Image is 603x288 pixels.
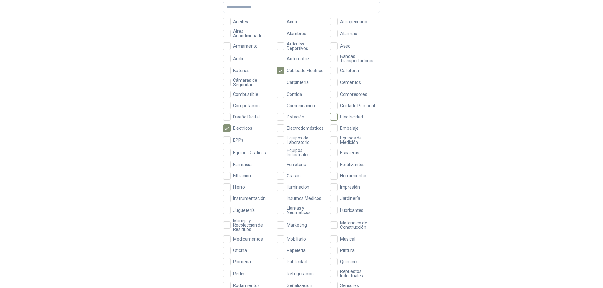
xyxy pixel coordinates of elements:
span: Armamento [231,44,260,48]
span: Jardinería [338,196,363,201]
span: Diseño Digital [231,115,262,119]
span: Oficina [231,248,249,253]
span: Equipos Gráficos [231,150,269,155]
span: Lubricantes [338,208,366,212]
span: Artículos Deportivos [284,42,327,50]
span: Señalización [284,283,315,288]
span: Electricidad [338,115,366,119]
span: Repuestos Industriales [338,269,380,278]
span: Grasas [284,174,303,178]
span: Publicidad [284,259,310,264]
span: Equipos de Laboratorio [284,136,327,144]
span: Cámaras de Seguridad [231,78,273,87]
span: Fertilizantes [338,162,367,167]
span: Redes [231,271,248,276]
span: Baterías [231,68,252,73]
span: Herramientas [338,174,370,178]
span: Agropecuario [338,19,370,24]
span: Electrodomésticos [284,126,326,130]
span: Audio [231,56,247,61]
span: Papelería [284,248,308,253]
span: Dotación [284,115,307,119]
span: EPPs [231,138,246,142]
span: Alarmas [338,31,360,36]
span: Materiales de Construcción [338,221,380,229]
span: Aseo [338,44,353,48]
span: Medicamentos [231,237,265,241]
span: Carpintería [284,80,311,85]
span: Musical [338,237,358,241]
span: Farmacia [231,162,254,167]
span: Marketing [284,223,309,227]
span: Bandas Transportadoras [338,54,380,63]
span: Mobiliario [284,237,308,241]
span: Aires Acondicionados [231,29,273,38]
span: Compresores [338,92,370,97]
span: Escaleras [338,150,362,155]
span: Acero [284,19,301,24]
span: Refrigeración [284,271,316,276]
span: Juguetería [231,208,257,212]
span: Llantas y Neumáticos [284,206,327,215]
span: Equipos Industriales [284,148,327,157]
span: Alambres [284,31,309,36]
span: Pintura [338,248,357,253]
span: Hierro [231,185,247,189]
span: Iluminación [284,185,312,189]
span: Eléctricos [231,126,255,130]
span: Plomería [231,259,253,264]
span: Embalaje [338,126,361,130]
span: Sensores [338,283,361,288]
span: Ferretería [284,162,309,167]
span: Automotriz [284,56,312,61]
span: Comida [284,92,305,97]
span: Químicos [338,259,361,264]
span: Comunicación [284,103,318,108]
span: Instrumentación [231,196,268,201]
span: Insumos Médicos [284,196,324,201]
span: Rodamientos [231,283,262,288]
span: Filtración [231,174,253,178]
span: Computación [231,103,262,108]
span: Cuidado Personal [338,103,378,108]
span: Aceites [231,19,251,24]
span: Equipos de Medición [338,136,380,144]
span: Impresión [338,185,362,189]
span: Cafetería [338,68,361,73]
span: Combustible [231,92,261,97]
span: Cableado Eléctrico [284,68,326,73]
span: Manejo y Recolección de Residuos [231,218,273,232]
span: Cementos [338,80,363,85]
